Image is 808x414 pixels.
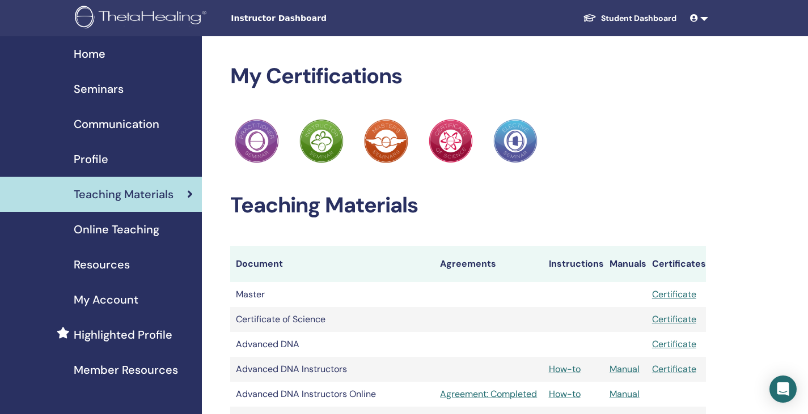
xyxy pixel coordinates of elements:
span: Resources [74,256,130,273]
img: Practitioner [429,119,473,163]
a: Agreement: Completed [440,387,537,401]
th: Manuals [604,246,646,282]
a: Manual [610,388,640,400]
span: My Account [74,291,138,308]
td: Advanced DNA [230,332,434,357]
h2: My Certifications [230,63,706,89]
a: Certificate [652,338,696,350]
img: Practitioner [235,119,279,163]
span: Instructor Dashboard [231,12,401,24]
img: logo.png [75,6,210,31]
th: Document [230,246,434,282]
td: Master [230,282,434,307]
span: Seminars [74,80,124,97]
div: Open Intercom Messenger [769,375,797,403]
span: Home [74,45,105,62]
img: Practitioner [364,119,408,163]
td: Advanced DNA Instructors Online [230,382,434,407]
th: Certificates [646,246,706,282]
td: Certificate of Science [230,307,434,332]
span: Highlighted Profile [74,326,172,343]
img: Practitioner [299,119,344,163]
img: graduation-cap-white.svg [583,13,597,23]
a: Certificate [652,313,696,325]
a: How-to [549,388,581,400]
h2: Teaching Materials [230,193,706,219]
a: Student Dashboard [574,8,686,29]
img: Practitioner [493,119,538,163]
a: Manual [610,363,640,375]
a: How-to [549,363,581,375]
span: Teaching Materials [74,186,174,203]
th: Agreements [434,246,543,282]
td: Advanced DNA Instructors [230,357,434,382]
a: Certificate [652,363,696,375]
a: Certificate [652,288,696,300]
span: Online Teaching [74,221,159,238]
span: Communication [74,116,159,133]
span: Member Resources [74,361,178,378]
th: Instructions [543,246,604,282]
span: Profile [74,151,108,168]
